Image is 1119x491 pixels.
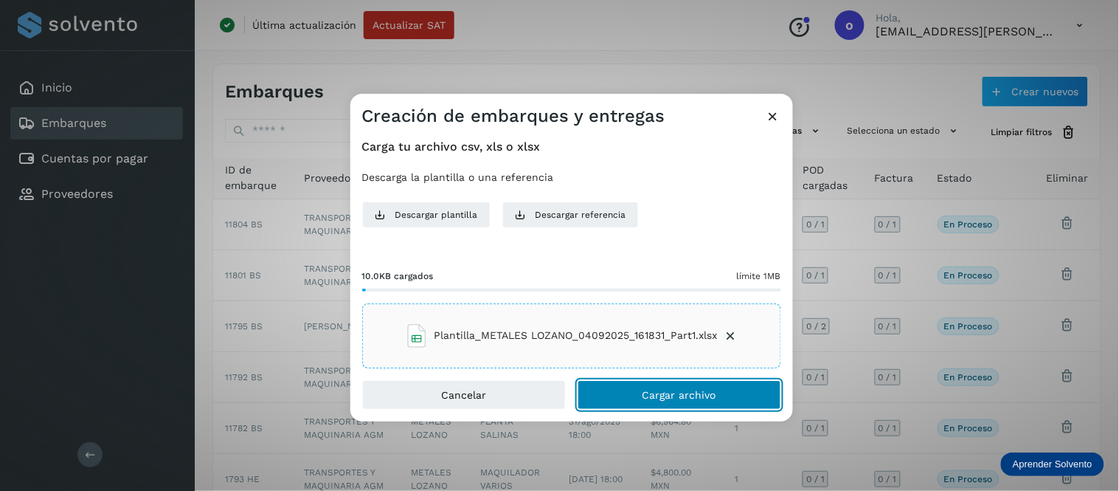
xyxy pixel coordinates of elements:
[362,380,566,410] button: Cancelar
[362,202,491,228] button: Descargar plantilla
[362,171,781,184] p: Descarga la plantilla o una referencia
[362,106,665,127] h3: Creación de embarques y entregas
[502,202,639,228] button: Descargar referencia
[1013,459,1092,470] p: Aprender Solvento
[1001,453,1104,476] div: Aprender Solvento
[362,140,781,154] h4: Carga tu archivo csv, xls o xlsx
[362,269,434,283] span: 10.0KB cargados
[536,208,626,222] span: Descargar referencia
[441,390,486,400] span: Cancelar
[578,380,781,410] button: Cargar archivo
[434,328,718,343] span: Plantilla_METALES LOZANO_04092025_161831_Part1.xlsx
[737,269,781,283] span: límite 1MB
[642,390,716,400] span: Cargar archivo
[395,208,478,222] span: Descargar plantilla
